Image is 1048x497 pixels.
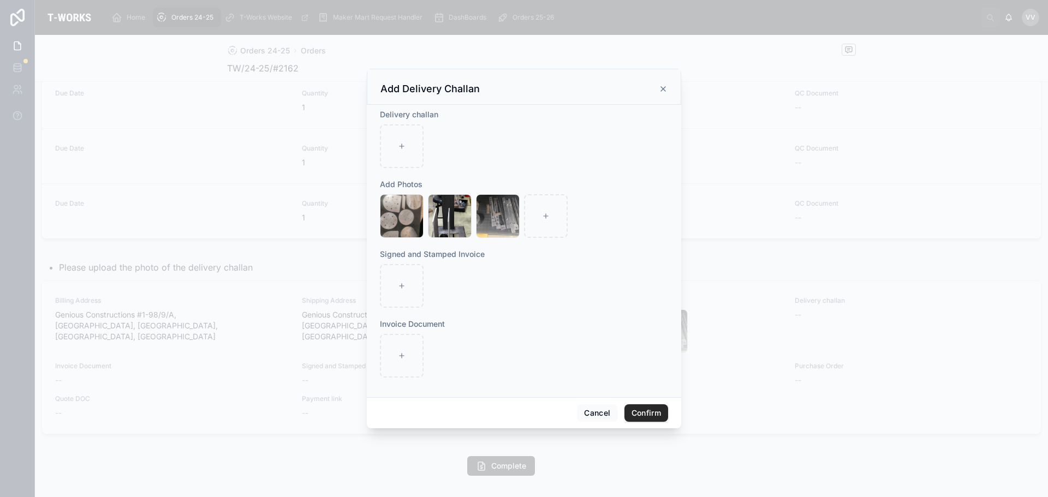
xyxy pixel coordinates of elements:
[380,319,445,328] span: Invoice Document
[380,179,422,189] span: Add Photos
[624,404,668,422] button: Confirm
[380,249,485,259] span: Signed and Stamped Invoice
[380,110,438,119] span: Delivery challan
[577,404,617,422] button: Cancel
[380,82,480,95] h3: Add Delivery Challan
